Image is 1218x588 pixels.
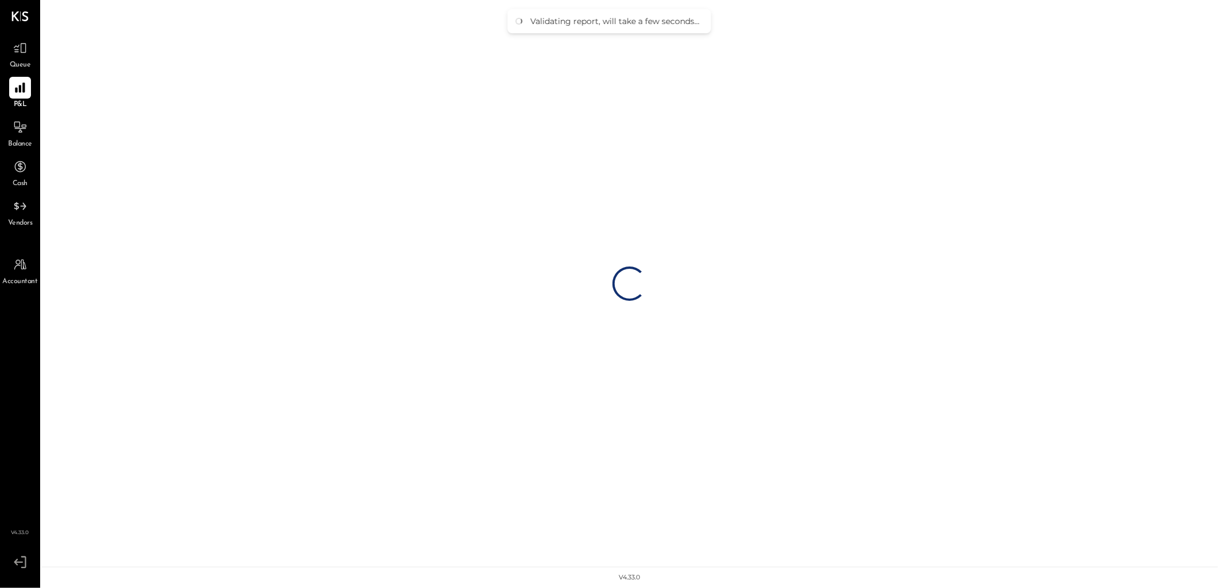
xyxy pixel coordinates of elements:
a: Accountant [1,254,40,287]
span: Queue [10,60,31,70]
a: Cash [1,156,40,189]
span: Vendors [8,218,33,229]
span: Balance [8,139,32,150]
a: Vendors [1,195,40,229]
span: Cash [13,179,28,189]
a: P&L [1,77,40,110]
span: Accountant [3,277,38,287]
a: Balance [1,116,40,150]
div: Validating report, will take a few seconds... [530,16,700,26]
span: P&L [14,100,27,110]
a: Queue [1,37,40,70]
div: v 4.33.0 [619,573,641,582]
